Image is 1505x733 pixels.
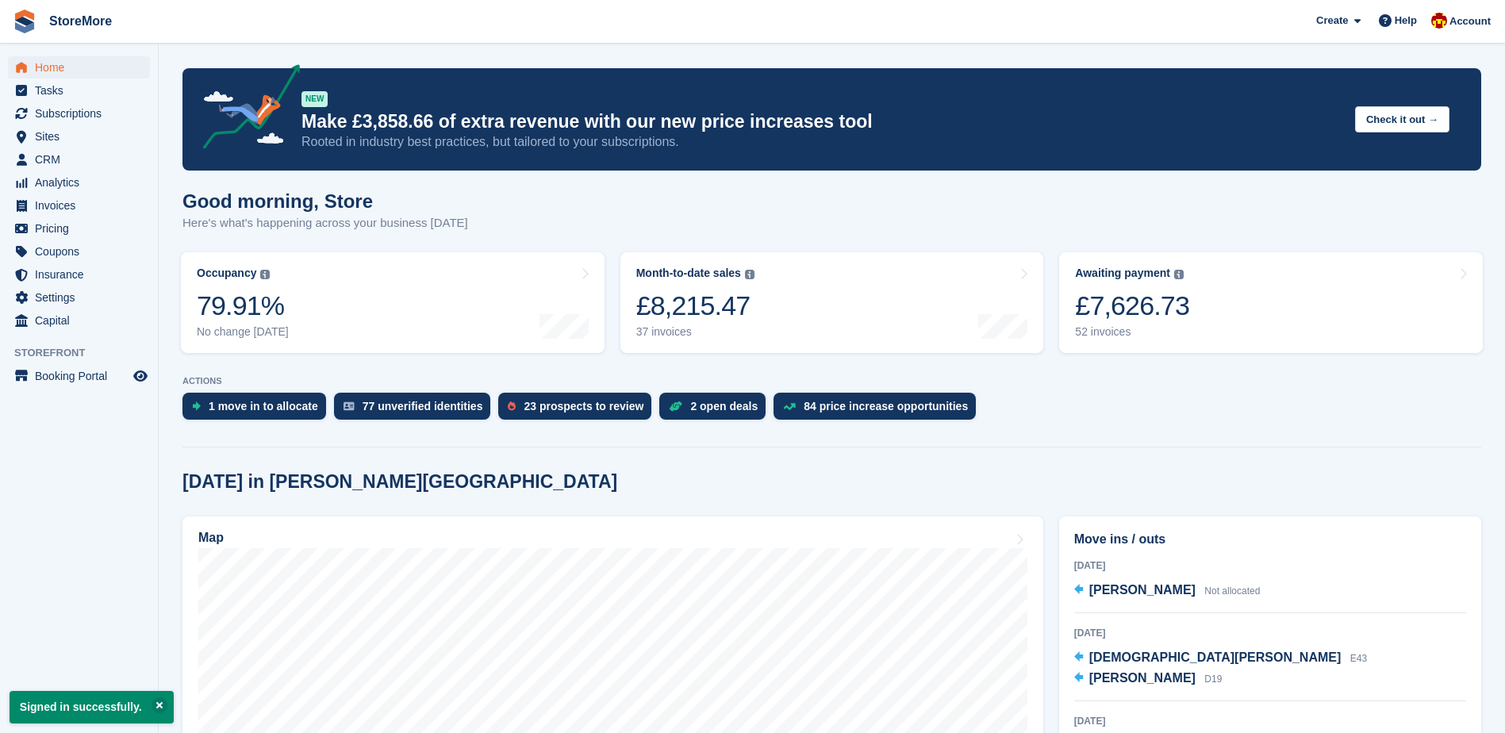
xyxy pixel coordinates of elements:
div: Month-to-date sales [636,267,741,280]
img: prospect-51fa495bee0391a8d652442698ab0144808aea92771e9ea1ae160a38d050c398.svg [508,401,516,411]
div: [DATE] [1074,714,1466,728]
h1: Good morning, Store [182,190,468,212]
span: Create [1316,13,1348,29]
div: £8,215.47 [636,290,754,322]
p: Rooted in industry best practices, but tailored to your subscriptions. [301,133,1342,151]
span: Account [1449,13,1491,29]
img: price-adjustments-announcement-icon-8257ccfd72463d97f412b2fc003d46551f7dbcb40ab6d574587a9cd5c0d94... [190,64,301,155]
a: menu [8,102,150,125]
a: menu [8,309,150,332]
img: icon-info-grey-7440780725fd019a000dd9b08b2336e03edf1995a4989e88bcd33f0948082b44.svg [745,270,754,279]
div: £7,626.73 [1075,290,1189,322]
p: Here's what's happening across your business [DATE] [182,214,468,232]
h2: Map [198,531,224,545]
h2: Move ins / outs [1074,530,1466,549]
a: 84 price increase opportunities [774,393,984,428]
a: Occupancy 79.91% No change [DATE] [181,252,605,353]
img: icon-info-grey-7440780725fd019a000dd9b08b2336e03edf1995a4989e88bcd33f0948082b44.svg [1174,270,1184,279]
img: move_ins_to_allocate_icon-fdf77a2bb77ea45bf5b3d319d69a93e2d87916cf1d5bf7949dd705db3b84f3ca.svg [192,401,201,411]
a: 77 unverified identities [334,393,499,428]
a: menu [8,56,150,79]
span: [PERSON_NAME] [1089,671,1196,685]
div: 52 invoices [1075,325,1189,339]
a: Month-to-date sales £8,215.47 37 invoices [620,252,1044,353]
span: Insurance [35,263,130,286]
a: menu [8,286,150,309]
img: verify_identity-adf6edd0f0f0b5bbfe63781bf79b02c33cf7c696d77639b501bdc392416b5a36.svg [344,401,355,411]
img: deal-1b604bf984904fb50ccaf53a9ad4b4a5d6e5aea283cecdc64d6e3604feb123c2.svg [669,401,682,412]
span: Analytics [35,171,130,194]
div: NEW [301,91,328,107]
a: Preview store [131,366,150,386]
span: Settings [35,286,130,309]
p: ACTIONS [182,376,1481,386]
span: Home [35,56,130,79]
span: Sites [35,125,130,148]
span: CRM [35,148,130,171]
div: 84 price increase opportunities [804,400,968,413]
h2: [DATE] in [PERSON_NAME][GEOGRAPHIC_DATA] [182,471,617,493]
span: Subscriptions [35,102,130,125]
span: Pricing [35,217,130,240]
a: menu [8,194,150,217]
p: Make £3,858.66 of extra revenue with our new price increases tool [301,110,1342,133]
a: StoreMore [43,8,118,34]
div: [DATE] [1074,558,1466,573]
a: menu [8,171,150,194]
a: Awaiting payment £7,626.73 52 invoices [1059,252,1483,353]
span: Help [1395,13,1417,29]
span: Tasks [35,79,130,102]
div: 1 move in to allocate [209,400,318,413]
span: D19 [1204,674,1222,685]
a: menu [8,240,150,263]
span: Invoices [35,194,130,217]
div: 23 prospects to review [524,400,643,413]
a: menu [8,365,150,387]
span: E43 [1350,653,1367,664]
div: Awaiting payment [1075,267,1170,280]
span: Coupons [35,240,130,263]
span: Storefront [14,345,158,361]
div: Occupancy [197,267,256,280]
div: 37 invoices [636,325,754,339]
a: menu [8,125,150,148]
img: icon-info-grey-7440780725fd019a000dd9b08b2336e03edf1995a4989e88bcd33f0948082b44.svg [260,270,270,279]
div: 2 open deals [690,400,758,413]
button: Check it out → [1355,106,1449,132]
span: [PERSON_NAME] [1089,583,1196,597]
p: Signed in successfully. [10,691,174,723]
a: [DEMOGRAPHIC_DATA][PERSON_NAME] E43 [1074,648,1367,669]
img: Store More Team [1431,13,1447,29]
a: 2 open deals [659,393,774,428]
div: 77 unverified identities [363,400,483,413]
span: Booking Portal [35,365,130,387]
a: [PERSON_NAME] D19 [1074,669,1223,689]
div: 79.91% [197,290,289,322]
a: menu [8,263,150,286]
div: [DATE] [1074,626,1466,640]
a: 1 move in to allocate [182,393,334,428]
a: menu [8,217,150,240]
span: Not allocated [1204,585,1260,597]
span: Capital [35,309,130,332]
a: 23 prospects to review [498,393,659,428]
a: menu [8,148,150,171]
div: No change [DATE] [197,325,289,339]
img: stora-icon-8386f47178a22dfd0bd8f6a31ec36ba5ce8667c1dd55bd0f319d3a0aa187defe.svg [13,10,36,33]
span: [DEMOGRAPHIC_DATA][PERSON_NAME] [1089,650,1342,664]
a: menu [8,79,150,102]
img: price_increase_opportunities-93ffe204e8149a01c8c9dc8f82e8f89637d9d84a8eef4429ea346261dce0b2c0.svg [783,403,796,410]
a: [PERSON_NAME] Not allocated [1074,581,1261,601]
